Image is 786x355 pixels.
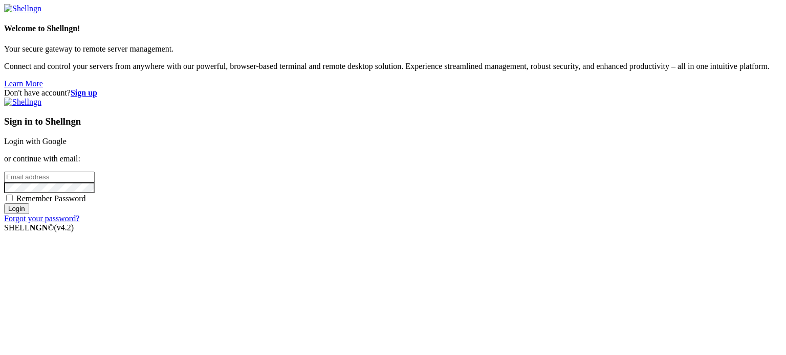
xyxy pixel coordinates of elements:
[4,4,41,13] img: Shellngn
[71,88,97,97] a: Sign up
[4,214,79,223] a: Forgot your password?
[4,203,29,214] input: Login
[16,194,86,203] span: Remember Password
[6,195,13,201] input: Remember Password
[4,88,782,98] div: Don't have account?
[4,172,95,182] input: Email address
[4,154,782,163] p: or continue with email:
[30,223,48,232] b: NGN
[4,116,782,127] h3: Sign in to Shellngn
[4,79,43,88] a: Learn More
[4,24,782,33] h4: Welcome to Shellngn!
[4,137,67,146] a: Login with Google
[4,62,782,71] p: Connect and control your servers from anywhere with our powerful, browser-based terminal and remo...
[4,44,782,54] p: Your secure gateway to remote server management.
[54,223,74,232] span: 4.2.0
[4,98,41,107] img: Shellngn
[4,223,74,232] span: SHELL ©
